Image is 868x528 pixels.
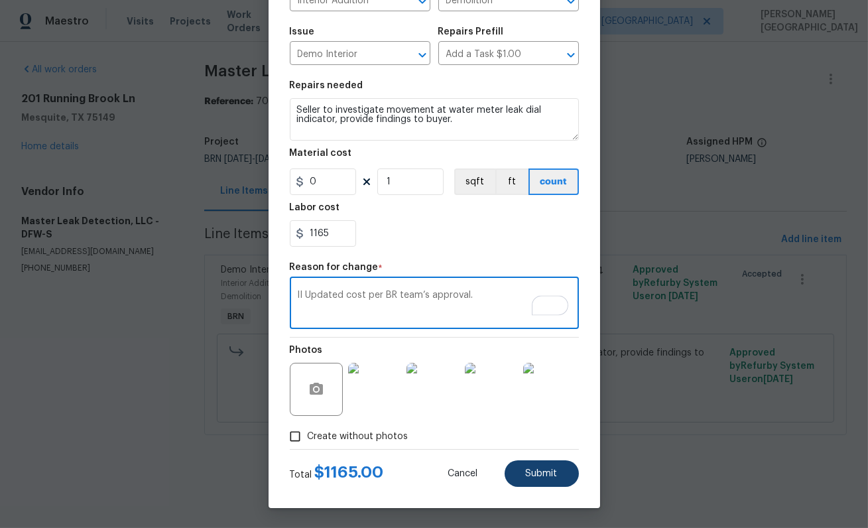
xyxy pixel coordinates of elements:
[290,98,579,141] textarea: Seller to investigate movement at water meter leak dial indicator, provide findings to buyer.
[526,469,558,479] span: Submit
[495,168,528,195] button: ft
[290,81,363,90] h5: Repairs needed
[308,430,408,444] span: Create without photos
[413,46,432,64] button: Open
[448,469,478,479] span: Cancel
[562,46,580,64] button: Open
[298,291,571,318] textarea: To enrich screen reader interactions, please activate Accessibility in Grammarly extension settings
[528,168,579,195] button: count
[505,460,579,487] button: Submit
[290,466,384,482] div: Total
[290,263,379,272] h5: Reason for change
[290,346,323,355] h5: Photos
[438,27,504,36] h5: Repairs Prefill
[290,203,340,212] h5: Labor cost
[290,149,352,158] h5: Material cost
[290,27,315,36] h5: Issue
[454,168,495,195] button: sqft
[315,464,384,480] span: $ 1165.00
[427,460,499,487] button: Cancel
